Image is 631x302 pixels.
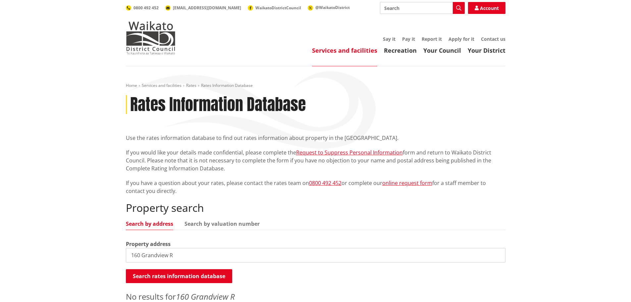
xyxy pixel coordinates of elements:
button: Search rates information database [126,269,232,283]
a: Request to Suppress Personal Information [296,149,403,156]
a: Your Council [423,46,461,54]
a: Services and facilities [312,46,377,54]
p: If you have a question about your rates, please contact the rates team on or complete our for a s... [126,179,505,195]
a: @WaikatoDistrict [308,5,350,10]
a: Services and facilities [142,83,182,88]
span: @WaikatoDistrict [315,5,350,10]
a: Rates [186,83,196,88]
span: Rates Information Database [201,83,253,88]
a: Report it [422,36,442,42]
a: Search by address [126,221,173,226]
a: 0800 492 452 [126,5,159,11]
a: Recreation [384,46,417,54]
a: [EMAIL_ADDRESS][DOMAIN_NAME] [165,5,241,11]
em: 160 Grandview R [176,291,235,302]
p: Use the rates information database to find out rates information about property in the [GEOGRAPHI... [126,134,505,142]
input: e.g. Duke Street NGARUAWAHIA [126,248,505,263]
nav: breadcrumb [126,83,505,89]
input: Search input [380,2,465,14]
a: 0800 492 452 [309,179,342,187]
label: Property address [126,240,171,248]
a: Account [468,2,505,14]
a: online request form [382,179,432,187]
a: Search by valuation number [184,221,260,226]
img: Waikato District Council - Te Kaunihera aa Takiwaa o Waikato [126,21,176,54]
span: [EMAIL_ADDRESS][DOMAIN_NAME] [173,5,241,11]
span: WaikatoDistrictCouncil [255,5,301,11]
a: WaikatoDistrictCouncil [248,5,301,11]
iframe: Messenger Launcher [601,274,624,298]
h2: Property search [126,202,505,214]
a: Your District [468,46,505,54]
a: Contact us [481,36,505,42]
a: Pay it [402,36,415,42]
span: 0800 492 452 [133,5,159,11]
p: If you would like your details made confidential, please complete the form and return to Waikato ... [126,149,505,172]
a: Apply for it [448,36,474,42]
a: Say it [383,36,395,42]
h1: Rates Information Database [130,95,306,114]
a: Home [126,83,137,88]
